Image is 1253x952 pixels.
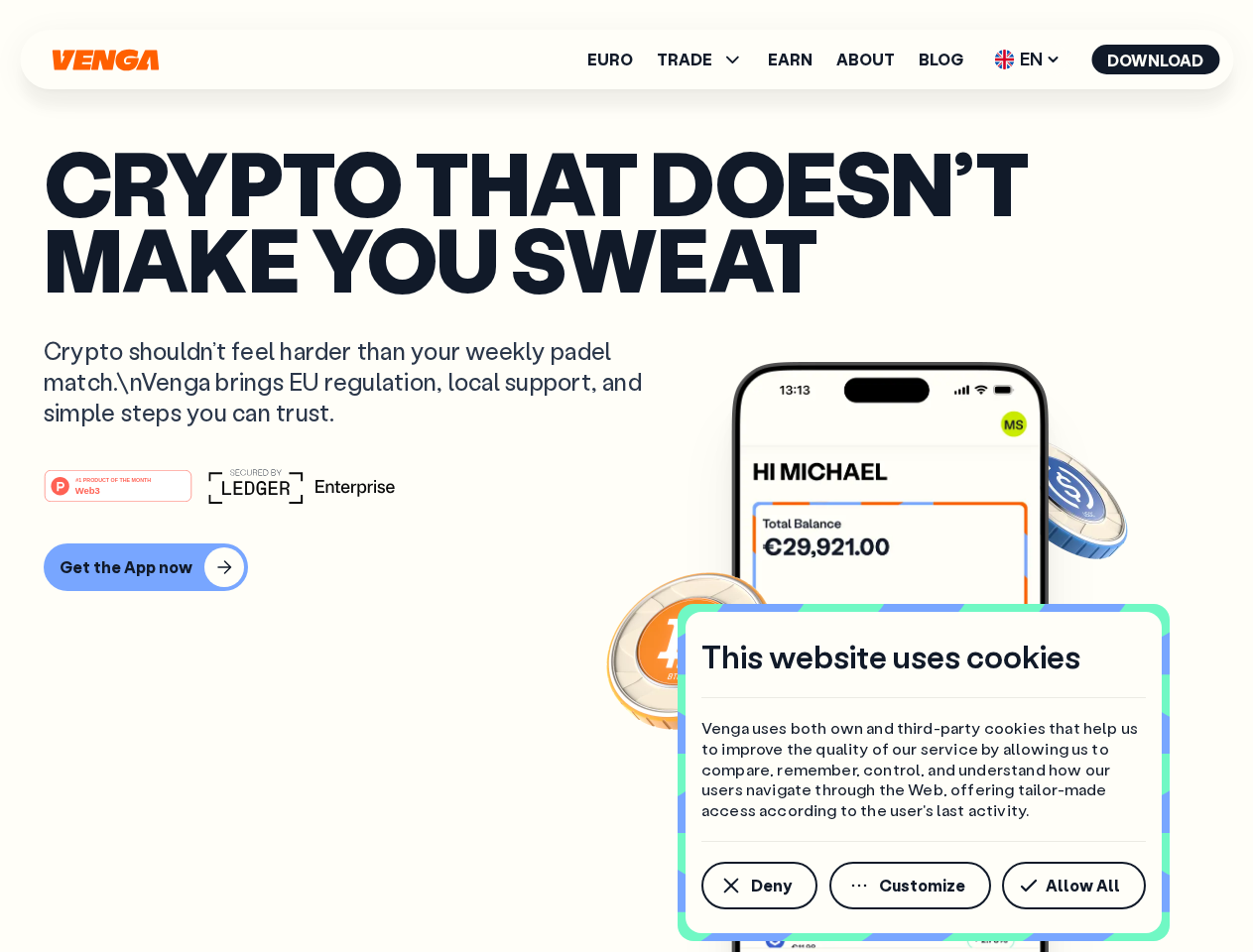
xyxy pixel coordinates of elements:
div: Get the App now [60,557,192,577]
a: #1 PRODUCT OF THE MONTHWeb3 [44,481,192,507]
h4: This website uses cookies [701,636,1080,677]
img: flag-uk [994,50,1014,69]
img: Bitcoin [602,560,781,739]
a: Earn [768,52,813,67]
span: Deny [751,878,792,893]
img: USDC coin [989,426,1132,569]
button: Deny [701,862,817,909]
p: Venga uses both own and third-party cookies that help us to improve the quality of our service by... [701,718,1146,821]
a: Euro [587,52,633,67]
a: Get the App now [44,543,1209,591]
button: Allow All [1002,862,1146,909]
span: Allow All [1046,878,1120,893]
a: About [836,52,895,67]
svg: Home [50,49,161,71]
tspan: #1 PRODUCT OF THE MONTH [75,476,151,482]
button: Get the App now [44,543,248,591]
span: Customize [879,878,965,893]
span: EN [987,44,1067,75]
span: TRADE [657,52,712,67]
span: TRADE [657,48,744,71]
p: Crypto that doesn’t make you sweat [44,144,1209,296]
tspan: Web3 [75,484,100,495]
a: Blog [919,52,963,67]
button: Customize [829,862,991,909]
p: Crypto shouldn’t feel harder than your weekly padel match.\nVenga brings EU regulation, local sup... [44,335,671,428]
button: Download [1091,45,1219,74]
